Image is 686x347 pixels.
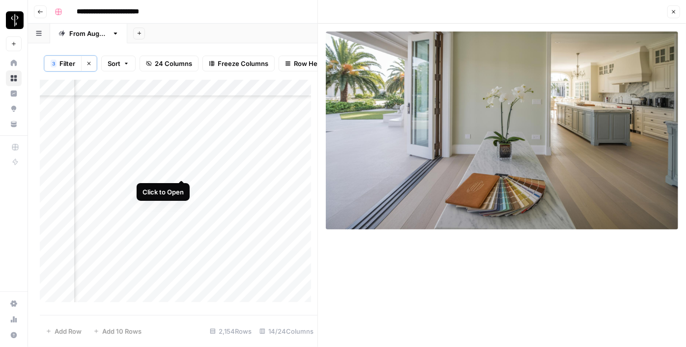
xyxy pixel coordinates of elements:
[256,323,317,339] div: 14/24 Columns
[59,59,75,68] span: Filter
[6,312,22,327] a: Usage
[40,323,87,339] button: Add Row
[6,11,24,29] img: LP Production Workloads Logo
[44,56,81,71] button: 3Filter
[294,59,329,68] span: Row Height
[279,56,336,71] button: Row Height
[108,59,120,68] span: Sort
[50,24,127,43] a: From [DATE]
[6,101,22,117] a: Opportunities
[6,86,22,101] a: Insights
[101,56,136,71] button: Sort
[143,187,184,197] div: Click to Open
[6,296,22,312] a: Settings
[6,327,22,343] button: Help + Support
[206,323,256,339] div: 2,154 Rows
[6,70,22,86] a: Browse
[326,32,678,229] img: Row/Cell
[55,326,82,336] span: Add Row
[155,59,192,68] span: 24 Columns
[52,60,55,67] span: 3
[140,56,199,71] button: 24 Columns
[102,326,142,336] span: Add 10 Rows
[6,55,22,71] a: Home
[6,116,22,132] a: Your Data
[69,29,108,38] div: From [DATE]
[6,8,22,32] button: Workspace: LP Production Workloads
[202,56,275,71] button: Freeze Columns
[218,59,268,68] span: Freeze Columns
[87,323,147,339] button: Add 10 Rows
[51,60,57,67] div: 3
